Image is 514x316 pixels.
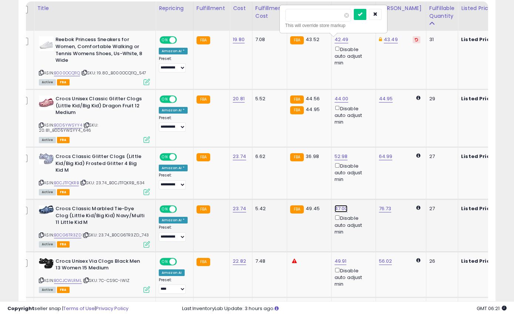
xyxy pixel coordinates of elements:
a: 49.91 [335,258,347,265]
div: Disable auto adjust min [335,214,370,235]
div: Title [37,4,152,12]
a: B0CJTFQKRB [54,180,79,186]
a: 64.99 [379,153,393,160]
span: 44.95 [306,106,320,113]
small: FBA [290,205,304,214]
span: ON [160,154,169,160]
span: FBA [57,189,70,195]
span: ON [160,37,169,43]
div: Amazon AI * [159,165,188,171]
small: FBA [290,153,304,161]
div: Preset: [159,56,188,73]
div: Preset: [159,225,188,242]
span: OFF [176,37,188,43]
a: B0CJCWLRML [54,278,82,284]
span: OFF [176,154,188,160]
small: FBA [196,153,210,161]
a: B0CG6TR3ZD [54,232,81,238]
a: 20.81 [233,95,245,102]
div: Amazon AI * [159,48,188,54]
img: 51C65L6E+KL._SL40_.jpg [39,95,54,110]
span: 44.56 [306,95,320,102]
div: 7.48 [255,258,281,265]
div: 29 [429,95,452,102]
a: 52.98 [335,153,348,160]
span: FBA [57,241,70,248]
div: Preset: [159,278,188,294]
a: Privacy Policy [96,305,128,312]
div: Fulfillment Cost [255,4,284,20]
span: ON [160,96,169,102]
img: 41zuKZSealL._SL40_.jpg [39,205,54,214]
div: 7.08 [255,36,281,43]
div: ASIN: [39,205,150,246]
span: 49.45 [306,205,320,212]
div: ASIN: [39,36,150,84]
a: Terms of Use [63,305,95,312]
div: ASIN: [39,258,150,292]
a: 23.74 [233,153,246,160]
img: 41STb9SsSQL._SL40_.jpg [39,258,54,269]
div: 27 [429,205,452,212]
span: 43.52 [306,36,319,43]
small: FBA [196,205,210,214]
div: 5.42 [255,205,281,212]
b: Listed Price: [461,36,495,43]
b: Crocs Unisex Classic Glitter Clogs (Little Kid/Big Kid) Dragon Fruit 12 Medium [56,95,145,118]
span: | SKU: 23.74_B0CG6TR3ZD_743 [83,232,149,238]
div: seller snap | | [7,305,128,312]
small: FBA [196,36,210,44]
span: | SKU: 19.80_B000OCQ11Q_547 [81,70,147,76]
span: | SKU: 7C-CS9C-IWIZ [83,278,130,283]
small: FBA [290,36,304,44]
span: All listings currently available for purchase on Amazon [39,287,56,293]
b: Reebok Princess Sneakers for Women, Comfortable Walking or Tennis Womens Shoes, Us-White, 8 Wide [56,36,145,65]
a: 23.74 [233,205,246,212]
span: ON [160,206,169,212]
strong: Copyright [7,305,34,312]
div: Disable auto adjust min [335,45,370,66]
div: Preset: [159,173,188,189]
b: Crocs Unisex Via Clogs Black Men 13 Women 15 Medium [56,258,145,273]
span: All listings currently available for purchase on Amazon [39,137,56,143]
span: | SKU: 23.74_B0CJTFQKRB_634 [80,180,145,186]
small: FBA [196,258,210,266]
span: FBA [57,137,70,143]
a: 56.02 [379,258,392,265]
div: Preset: [159,115,188,132]
div: Cost [233,4,249,12]
div: Fulfillment [196,4,226,12]
a: B000OCQ11Q [54,70,80,76]
span: All listings currently available for purchase on Amazon [39,241,56,248]
div: 6.62 [255,153,281,160]
span: 36.98 [306,153,319,160]
small: FBA [290,95,304,104]
a: 42.49 [335,36,349,43]
small: FBA [290,106,304,114]
span: FBA [57,79,70,85]
div: 5.52 [255,95,281,102]
div: This will override store markup [285,22,382,29]
img: 31+xoINpqtL._SL40_.jpg [39,36,54,51]
div: Amazon AI * [159,107,188,114]
b: Listed Price: [461,258,495,265]
div: ASIN: [39,153,150,194]
span: ON [160,258,169,265]
a: 44.00 [335,95,349,102]
b: Listed Price: [461,153,495,160]
div: Disable auto adjust min [335,104,370,125]
span: All listings currently available for purchase on Amazon [39,189,56,195]
div: Fulfillable Quantity [429,4,455,20]
a: 19.80 [233,36,245,43]
b: Listed Price: [461,205,495,212]
div: Disable auto adjust min [335,266,370,288]
a: 47.00 [335,205,348,212]
a: 22.82 [233,258,246,265]
div: Disable auto adjust min [335,162,370,183]
div: 27 [429,153,452,160]
div: [PERSON_NAME] [379,4,423,12]
span: OFF [176,258,188,265]
a: B0D5YWSYY4 [54,122,82,128]
a: 43.49 [384,36,398,43]
a: 44.95 [379,95,393,102]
